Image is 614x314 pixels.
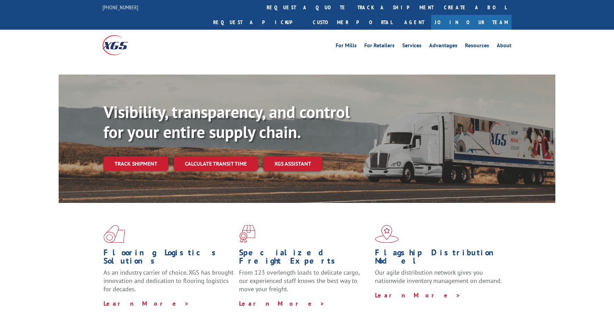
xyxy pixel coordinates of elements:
[336,43,357,50] a: For Mills
[375,248,505,268] h1: Flagship Distribution Model
[103,225,125,243] img: xgs-icon-total-supply-chain-intelligence-red
[497,43,512,50] a: About
[263,156,322,171] a: XGS ASSISTANT
[402,43,422,50] a: Services
[103,268,234,293] span: As an industry carrier of choice, XGS has brought innovation and dedication to flooring logistics...
[239,268,369,299] p: From 123 overlength loads to delicate cargo, our experienced staff knows the best way to move you...
[103,156,168,171] a: Track shipment
[102,4,138,11] a: [PHONE_NUMBER]
[239,300,325,307] a: Learn More >
[239,225,255,243] img: xgs-icon-focused-on-flooring-red
[103,300,189,307] a: Learn More >
[208,15,308,30] a: Request a pickup
[174,156,258,171] a: Calculate transit time
[308,15,397,30] a: Customer Portal
[103,101,350,143] b: Visibility, transparency, and control for your entire supply chain.
[465,43,489,50] a: Resources
[364,43,395,50] a: For Retailers
[239,248,369,268] h1: Specialized Freight Experts
[375,268,502,285] span: Our agile distribution network gives you nationwide inventory management on demand.
[397,15,431,30] a: Agent
[375,225,399,243] img: xgs-icon-flagship-distribution-model-red
[429,43,457,50] a: Advantages
[431,15,512,30] a: Join Our Team
[103,248,234,268] h1: Flooring Logistics Solutions
[375,291,461,299] a: Learn More >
